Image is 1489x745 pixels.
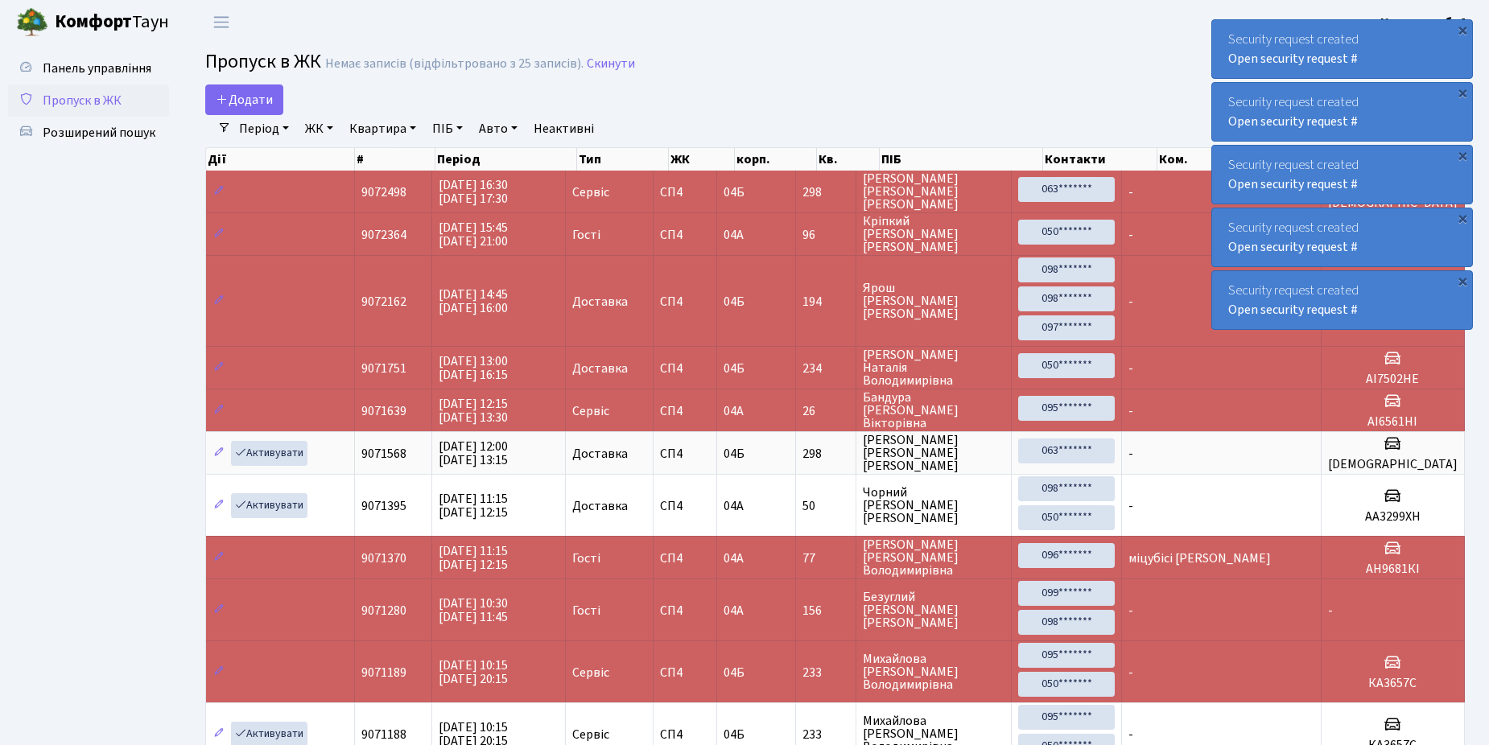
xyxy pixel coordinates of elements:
[361,602,406,619] span: 9071280
[863,215,1004,253] span: Кріпкий [PERSON_NAME] [PERSON_NAME]
[1128,445,1133,463] span: -
[572,295,628,308] span: Доставка
[1454,210,1470,226] div: ×
[1228,238,1358,256] a: Open security request #
[8,52,169,84] a: Панель управління
[43,124,155,142] span: Розширений пошук
[660,405,709,418] span: СП4
[361,497,406,515] span: 9071395
[572,552,600,565] span: Гості
[1380,13,1470,32] a: Консьєрж б. 4.
[724,445,744,463] span: 04Б
[724,293,744,311] span: 04Б
[361,445,406,463] span: 9071568
[439,286,508,317] span: [DATE] 14:45 [DATE] 16:00
[572,666,609,679] span: Сервіс
[55,9,169,36] span: Таун
[724,226,744,244] span: 04А
[1128,664,1133,681] span: -
[1328,562,1458,577] h5: АН9681КІ
[724,402,744,420] span: 04А
[1454,84,1470,101] div: ×
[863,652,1004,691] span: Михайлова [PERSON_NAME] Володимирівна
[863,348,1004,387] span: [PERSON_NAME] Наталія Володимирівна
[572,362,628,375] span: Доставка
[439,657,508,688] span: [DATE] 10:15 [DATE] 20:15
[863,282,1004,320] span: Ярош [PERSON_NAME] [PERSON_NAME]
[880,148,1043,171] th: ПІБ
[1043,148,1157,171] th: Контакти
[863,538,1004,577] span: [PERSON_NAME] [PERSON_NAME] Володимирівна
[439,395,508,426] span: [DATE] 12:15 [DATE] 13:30
[817,148,880,171] th: Кв.
[439,595,508,626] span: [DATE] 10:30 [DATE] 11:45
[863,486,1004,525] span: Чорний [PERSON_NAME] [PERSON_NAME]
[1228,175,1358,193] a: Open security request #
[325,56,584,72] div: Немає записів (відфільтровано з 25 записів).
[1328,414,1458,430] h5: AI6561HI
[1128,549,1271,567] span: міцубісі [PERSON_NAME]
[572,186,609,199] span: Сервіс
[802,728,849,741] span: 233
[527,115,600,142] a: Неактивні
[802,500,849,512] span: 50
[1128,602,1133,619] span: -
[1128,726,1133,743] span: -
[1454,147,1470,163] div: ×
[587,56,635,72] a: Скинути
[205,84,283,115] a: Додати
[802,295,849,308] span: 194
[724,549,744,567] span: 04А
[1128,226,1133,244] span: -
[669,148,735,171] th: ЖК
[802,604,849,617] span: 156
[205,47,321,76] span: Пропуск в ЖК
[802,552,849,565] span: 77
[426,115,469,142] a: ПІБ
[1212,20,1472,78] div: Security request created
[361,549,406,567] span: 9071370
[660,186,709,199] span: СП4
[206,148,355,171] th: Дії
[361,183,406,201] span: 9072498
[1157,148,1364,171] th: Ком.
[361,226,406,244] span: 9072364
[572,604,600,617] span: Гості
[724,664,744,681] span: 04Б
[231,493,307,518] a: Активувати
[55,9,132,35] b: Комфорт
[863,172,1004,211] span: [PERSON_NAME] [PERSON_NAME] [PERSON_NAME]
[435,148,577,171] th: Період
[1328,457,1458,472] h5: [DEMOGRAPHIC_DATA]
[1328,372,1458,387] h5: АІ7502НЕ
[724,183,744,201] span: 04Б
[361,360,406,377] span: 9071751
[439,219,508,250] span: [DATE] 15:45 [DATE] 21:00
[1128,360,1133,377] span: -
[572,500,628,512] span: Доставка
[660,728,709,741] span: СП4
[724,602,744,619] span: 04А
[802,447,849,460] span: 298
[660,500,709,512] span: СП4
[361,293,406,311] span: 9072162
[43,92,122,109] span: Пропуск в ЖК
[735,148,817,171] th: корп.
[439,176,508,208] span: [DATE] 16:30 [DATE] 17:30
[660,362,709,375] span: СП4
[439,542,508,574] span: [DATE] 11:15 [DATE] 12:15
[724,360,744,377] span: 04Б
[572,228,600,241] span: Гості
[472,115,524,142] a: Авто
[724,497,744,515] span: 04А
[863,391,1004,430] span: Бандура [PERSON_NAME] Вікторівна
[216,91,273,109] span: Додати
[802,228,849,241] span: 96
[1128,402,1133,420] span: -
[660,604,709,617] span: СП4
[1380,14,1470,31] b: Консьєрж б. 4.
[1228,50,1358,68] a: Open security request #
[231,441,307,466] a: Активувати
[361,726,406,743] span: 9071188
[1328,676,1458,691] h5: КА3657С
